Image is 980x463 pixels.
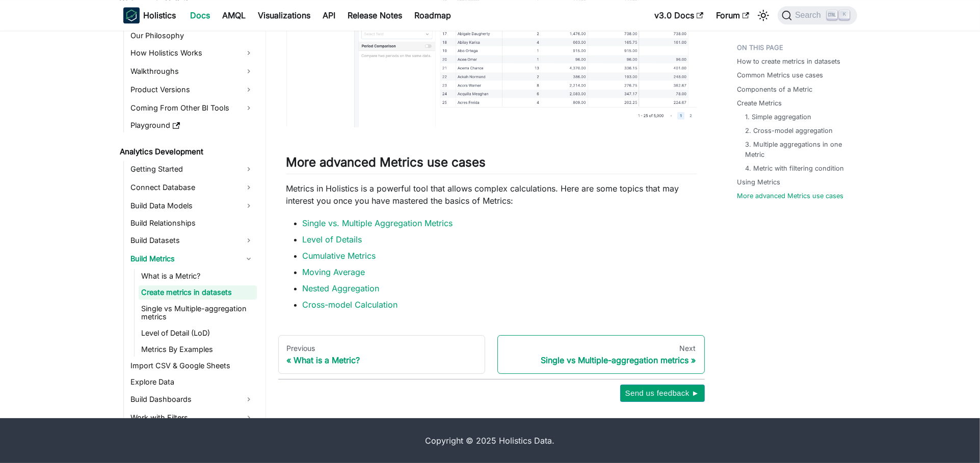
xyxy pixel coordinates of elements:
a: Our Philosophy [128,29,257,43]
a: Connect Database [128,179,257,196]
kbd: K [839,10,850,19]
a: Level of Detail (LoD) [139,326,257,340]
a: Create metrics in datasets [139,285,257,299]
a: Docs [184,7,217,23]
a: Getting Started [128,161,257,177]
button: Send us feedback ► [620,385,705,402]
a: 2. Cross-model aggregation [746,126,833,135]
a: Create Metrics [737,98,782,108]
a: Components of a Metric [737,85,813,94]
a: Roadmap [409,7,458,23]
button: Search (Ctrl+K) [778,6,857,24]
a: Cumulative Metrics [303,251,376,261]
a: NextSingle vs Multiple-aggregation metrics [497,335,705,374]
a: Level of Details [303,234,362,244]
a: Import CSV & Google Sheets [128,359,257,373]
a: HolisticsHolistics [123,7,176,23]
a: Analytics Development [117,145,257,159]
a: Product Versions [128,81,257,98]
a: AMQL [217,7,252,23]
a: 1. Simple aggregation [746,112,812,122]
div: What is a Metric? [287,355,477,365]
a: Cross-model Calculation [303,299,398,310]
h2: More advanced Metrics use cases [286,155,697,174]
a: Release Notes [342,7,409,23]
p: Metrics in Holistics is a powerful tool that allows complex calculations. Here are some topics th... [286,182,697,207]
a: Using Metrics [737,177,781,187]
a: 4. Metric with filtering condition [746,164,844,173]
a: Build Metrics [128,251,257,267]
a: Common Metrics use cases [737,70,824,80]
button: Switch between dark and light mode (currently light mode) [755,7,772,23]
a: Work with Filters [128,410,257,426]
a: Visualizations [252,7,317,23]
a: Build Datasets [128,232,257,249]
a: Build Relationships [128,216,257,230]
a: Moving Average [303,267,365,277]
b: Holistics [144,9,176,21]
div: Next [506,344,696,353]
a: Single vs. Multiple Aggregation Metrics [303,218,453,228]
a: What is a Metric? [139,269,257,283]
a: Forum [710,7,755,23]
a: Build Dashboards [128,391,257,407]
a: More advanced Metrics use cases [737,191,844,201]
nav: Docs pages [278,335,705,374]
a: v3.0 Docs [649,7,710,23]
div: Previous [287,344,477,353]
a: Single vs Multiple-aggregation metrics [139,302,257,324]
a: How Holistics Works [128,45,257,61]
a: PreviousWhat is a Metric? [278,335,486,374]
a: Explore Data [128,375,257,389]
span: Send us feedback ► [625,387,700,400]
a: Walkthroughs [128,63,257,79]
a: 3. Multiple aggregations in one Metric [746,140,847,159]
div: Single vs Multiple-aggregation metrics [506,355,696,365]
a: Build Data Models [128,198,257,214]
a: Nested Aggregation [303,283,380,293]
img: Holistics [123,7,140,23]
a: Metrics By Examples [139,342,257,357]
a: Playground [128,118,257,132]
span: Search [792,11,827,20]
a: How to create metrics in datasets [737,57,841,66]
div: Copyright © 2025 Holistics Data. [166,434,814,447]
a: Coming From Other BI Tools [128,100,257,116]
a: API [317,7,342,23]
